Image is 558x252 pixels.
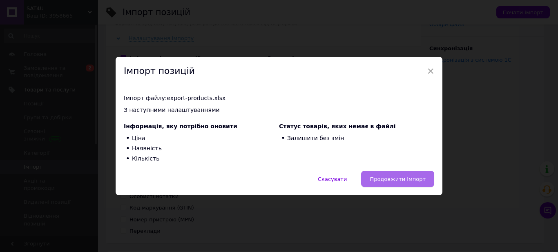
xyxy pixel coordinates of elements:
[370,176,426,182] span: Продовжити імпорт
[124,143,279,154] li: Наявність
[309,171,355,187] button: Скасувати
[361,171,434,187] button: Продовжити імпорт
[279,123,396,129] span: Статус товарів, яких немає в файлі
[116,57,442,86] div: Імпорт позицій
[427,64,434,78] span: ×
[124,154,279,164] li: Кількість
[124,134,279,144] li: Ціна
[279,134,434,144] li: Залишити без змін
[124,123,237,129] span: Інформація, яку потрібно оновити
[124,106,434,114] div: З наступними налаштуваннями
[318,176,347,182] span: Скасувати
[124,94,434,103] div: Імпорт файлу: export-products.xlsx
